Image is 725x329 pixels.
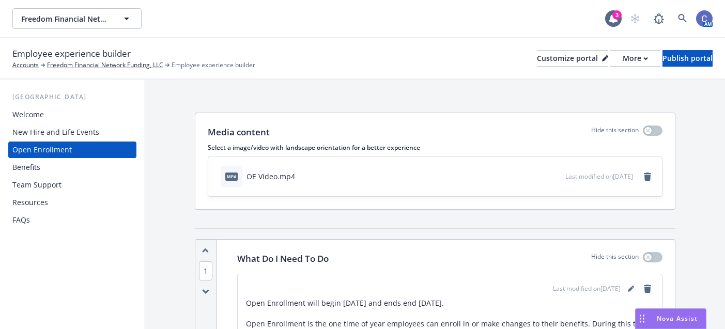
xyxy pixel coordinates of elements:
span: 1 [199,261,212,280]
div: Drag to move [636,309,649,328]
div: More [623,51,648,66]
a: FAQs [8,212,136,228]
div: Publish portal [662,51,713,66]
a: Team Support [8,177,136,193]
p: Media content [208,126,270,139]
span: Last modified on [DATE] [553,284,621,293]
p: Hide this section [591,126,639,139]
div: 3 [612,10,622,20]
span: Employee experience builder [172,60,255,70]
div: Welcome [12,106,44,123]
button: More [610,50,660,67]
a: Search [672,8,693,29]
button: download file [535,171,544,182]
span: Freedom Financial Network Funding, LLC [21,13,111,24]
a: Benefits [8,159,136,176]
button: Nova Assist [635,308,706,329]
button: Customize portal [537,50,608,67]
p: Open Enrollment will begin [DATE] and ends end [DATE]. [246,297,654,309]
span: Last modified on [DATE] [565,172,633,181]
a: Report a Bug [649,8,669,29]
div: FAQs [12,212,30,228]
a: Resources [8,194,136,211]
div: Team Support [12,177,61,193]
div: New Hire and Life Events [12,124,99,140]
button: preview file [552,171,561,182]
a: Open Enrollment [8,142,136,158]
img: photo [696,10,713,27]
button: Publish portal [662,50,713,67]
div: OE Video.mp4 [246,171,295,182]
span: Nova Assist [657,314,698,323]
a: remove [641,283,654,295]
a: editPencil [625,283,637,295]
a: Freedom Financial Network Funding, LLC [47,60,163,70]
button: 1 [199,265,212,276]
a: remove [641,170,654,183]
div: Resources [12,194,48,211]
a: Welcome [8,106,136,123]
p: Select a image/video with landscape orientation for a better experience [208,143,662,152]
div: Benefits [12,159,40,176]
a: Accounts [12,60,39,70]
span: mp4 [225,173,238,180]
div: Open Enrollment [12,142,72,158]
span: Employee experience builder [12,47,131,60]
p: Hide this section [591,252,639,265]
a: New Hire and Life Events [8,124,136,140]
div: Customize portal [537,51,608,66]
a: Start snowing [625,8,645,29]
p: What Do I Need To Do [237,252,329,265]
button: Freedom Financial Network Funding, LLC [12,8,142,29]
div: [GEOGRAPHIC_DATA] [8,92,136,102]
